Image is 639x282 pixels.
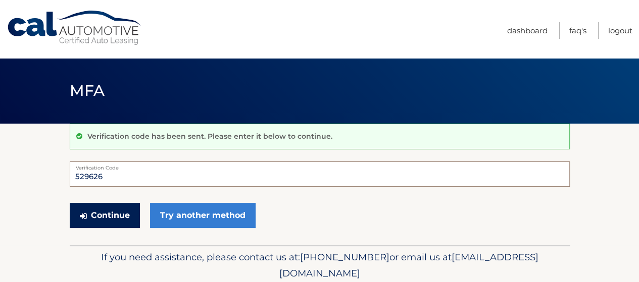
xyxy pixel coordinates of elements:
input: Verification Code [70,161,570,187]
p: If you need assistance, please contact us at: or email us at [76,249,563,281]
label: Verification Code [70,161,570,170]
a: FAQ's [569,22,586,39]
span: [PHONE_NUMBER] [300,251,389,263]
span: [EMAIL_ADDRESS][DOMAIN_NAME] [279,251,538,279]
a: Dashboard [507,22,548,39]
button: Continue [70,203,140,228]
a: Try another method [150,203,256,228]
a: Logout [608,22,632,39]
span: MFA [70,81,105,100]
p: Verification code has been sent. Please enter it below to continue. [87,132,332,141]
a: Cal Automotive [7,10,143,46]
